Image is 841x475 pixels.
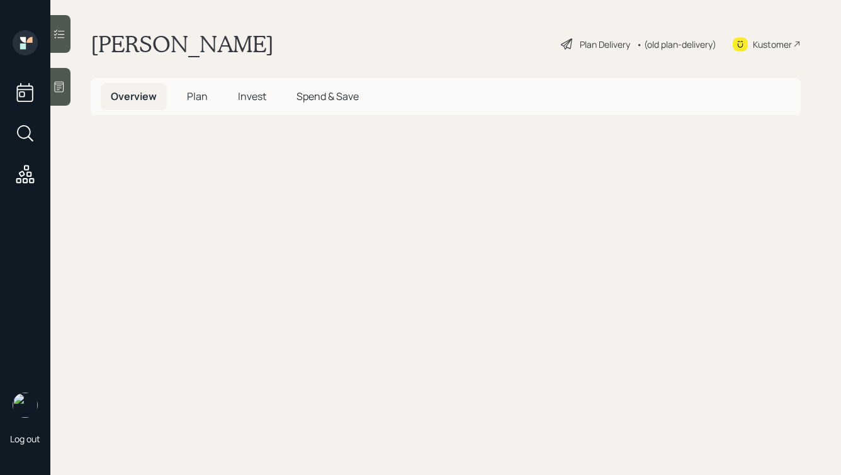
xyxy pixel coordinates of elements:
[580,38,630,51] div: Plan Delivery
[91,30,274,58] h1: [PERSON_NAME]
[10,433,40,445] div: Log out
[13,393,38,418] img: hunter_neumayer.jpg
[753,38,792,51] div: Kustomer
[636,38,716,51] div: • (old plan-delivery)
[238,89,266,103] span: Invest
[296,89,359,103] span: Spend & Save
[187,89,208,103] span: Plan
[111,89,157,103] span: Overview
